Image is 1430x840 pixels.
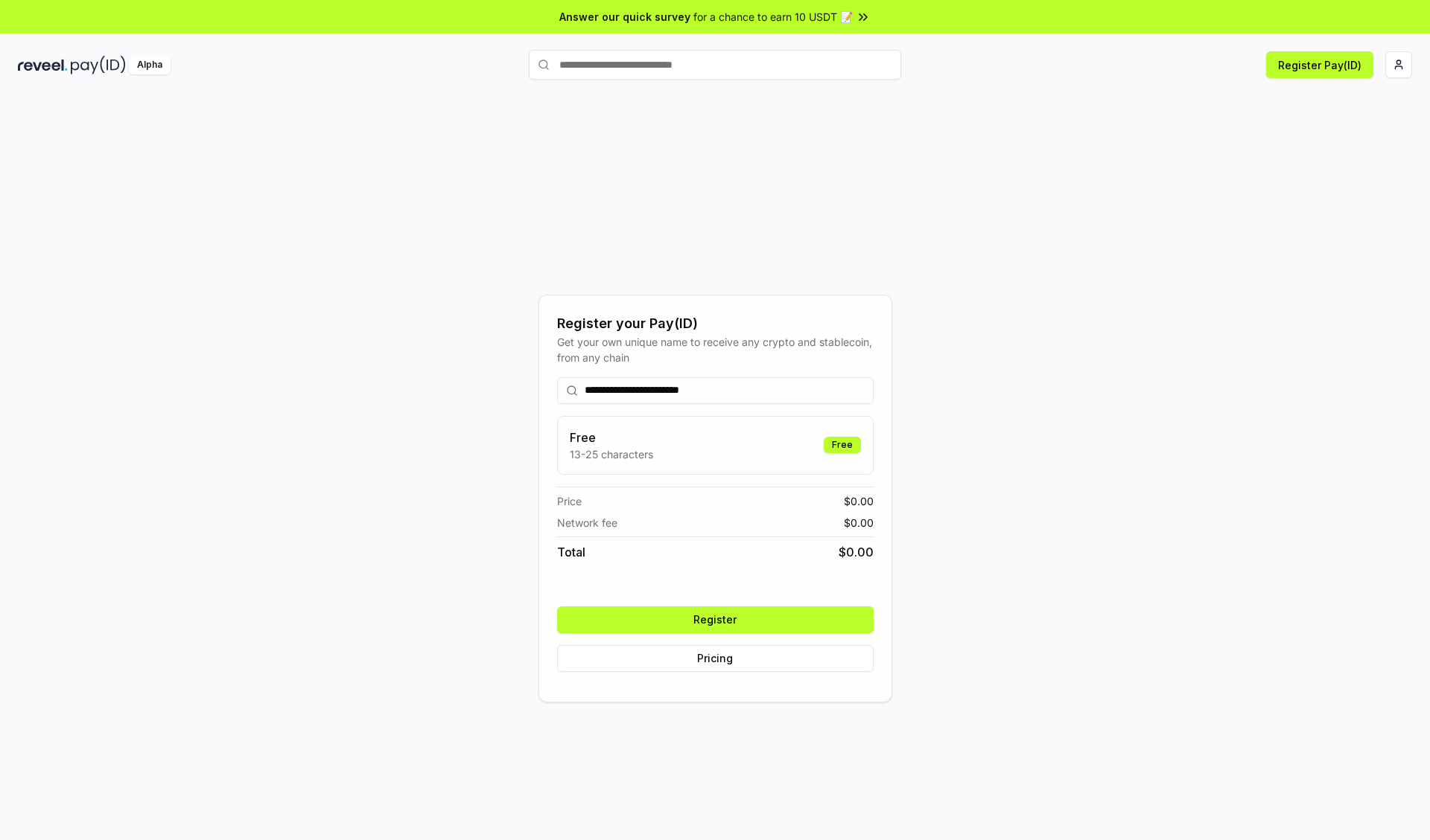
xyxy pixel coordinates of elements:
[570,446,653,462] p: 13-25 characters
[844,515,874,530] span: $ 0.00
[557,543,585,561] span: Total
[693,9,853,25] span: for a chance to earn 10 USDT 📝
[557,313,874,334] div: Register your Pay(ID)
[570,429,653,446] h3: Free
[559,9,690,25] span: Answer our quick survey
[71,56,126,74] img: pay_id
[839,543,874,561] span: $ 0.00
[18,56,68,74] img: reveel_dark
[557,606,874,633] button: Register
[557,515,617,530] span: Network fee
[557,334,874,365] div: Get your own unique name to receive any crypto and stablecoin, from any chain
[557,493,582,509] span: Price
[824,437,861,453] div: Free
[844,493,874,509] span: $ 0.00
[1266,51,1373,78] button: Register Pay(ID)
[557,645,874,672] button: Pricing
[129,56,171,74] div: Alpha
